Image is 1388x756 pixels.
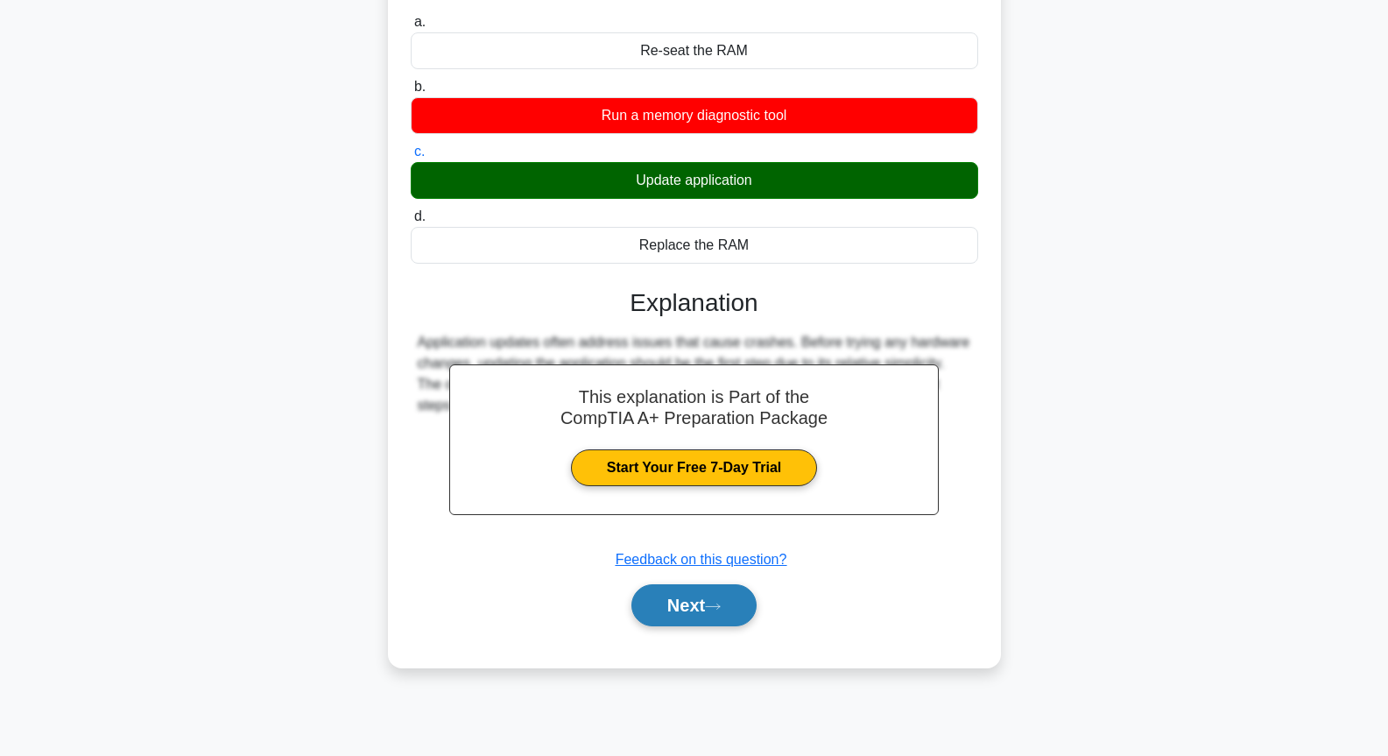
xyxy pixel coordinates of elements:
h3: Explanation [421,288,968,318]
span: a. [414,14,426,29]
a: Feedback on this question? [616,552,787,567]
div: Application updates often address issues that cause crashes. Before trying any hardware changes, ... [418,332,971,416]
button: Next [631,584,757,626]
div: Re-seat the RAM [411,32,978,69]
div: Run a memory diagnostic tool [411,97,978,134]
span: b. [414,79,426,94]
span: c. [414,144,425,159]
a: Start Your Free 7-Day Trial [571,449,817,486]
span: d. [414,208,426,223]
div: Replace the RAM [411,227,978,264]
div: Update application [411,162,978,199]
